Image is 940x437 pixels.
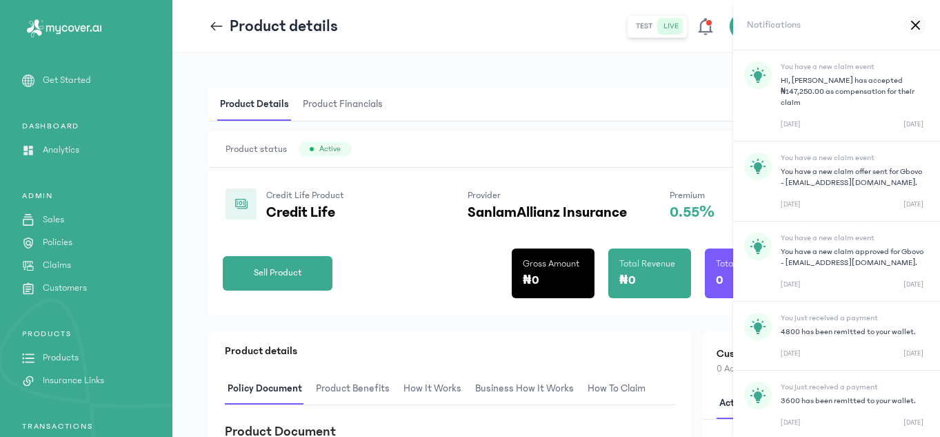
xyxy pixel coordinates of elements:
p: ₦0 [523,271,539,290]
button: How to claim [585,373,657,405]
span: How It Works [401,373,464,405]
p: Product details [230,15,338,37]
div: TO [729,12,757,40]
p: Gross Amount [523,257,579,271]
p: [DATE] [903,200,923,210]
p: Insurance Links [43,373,104,388]
span: Premium [670,190,705,201]
span: How to claim [585,373,648,405]
p: Customers [43,281,87,295]
p: Product details [225,342,676,359]
p: Policies [43,235,72,250]
p: Products [43,351,79,365]
span: Product Benefits [313,373,392,405]
span: Provider [468,190,501,201]
p: Hi, [PERSON_NAME] has accepted ₦147,250.00 as compensation for their claim [781,75,923,108]
p: [DATE] [903,119,923,130]
span: Active [319,144,341,155]
p: [DATE] [903,349,923,359]
p: 0 [716,271,723,290]
button: Policy Document [225,373,313,405]
span: Product Details [217,88,292,121]
button: Product Benefits [313,373,401,405]
p: Sales [43,213,64,227]
span: Policy Document [225,373,305,405]
p: You have a new claim event [781,233,923,244]
button: Product Details [217,88,300,121]
span: Product status [226,142,287,156]
button: Product Financials [300,88,394,121]
p: You just received a payment [781,382,923,393]
p: Total Sales [716,257,759,271]
p: You have a new claim event [781,61,923,72]
p: You just received a payment [781,313,923,324]
button: live [658,18,684,35]
span: Active customers [717,387,801,420]
p: 4800 has been remitted to your wallet. [781,327,923,338]
p: [DATE] [903,418,923,428]
p: [DATE] [781,200,801,210]
span: Credit Life Product [266,190,344,201]
p: ₦0 [619,271,636,290]
p: You have a new claim event [781,153,923,164]
span: Sell Product [254,266,302,280]
h1: Notifications [747,18,801,32]
h2: Customers [717,345,890,362]
p: 0 Active customers [717,362,890,376]
p: You have a new claim approved for Gbovo - [EMAIL_ADDRESS][DOMAIN_NAME]. [781,246,923,269]
span: Business How It Works [472,373,577,405]
p: SanlamAllianz Insurance [468,204,627,221]
p: Claims [43,258,71,273]
p: [DATE] [781,349,801,359]
button: How It Works [401,373,472,405]
p: 3600 has been remitted to your wallet. [781,396,923,407]
p: [DATE] [781,119,801,130]
button: test [630,18,658,35]
p: [DATE] [781,280,801,290]
p: Total Revenue [619,257,675,271]
span: Product Financials [300,88,386,121]
p: 0.55% [670,204,714,221]
p: [DATE] [781,418,801,428]
button: Active customers [717,387,810,420]
button: Business How It Works [472,373,585,405]
p: Analytics [43,143,79,157]
p: Get Started [43,73,91,88]
p: Credit Life [266,204,425,221]
p: You have a new claim offer sent for Gbovo - [EMAIL_ADDRESS][DOMAIN_NAME]. [781,166,923,188]
p: [DATE] [903,280,923,290]
button: TOHello [PERSON_NAME] [729,12,903,40]
button: Sell Product [223,256,332,291]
